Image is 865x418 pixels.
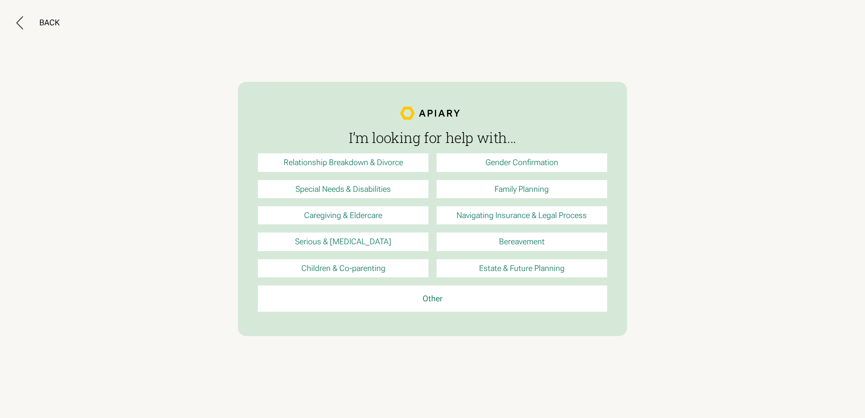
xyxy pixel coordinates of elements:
[258,180,428,198] a: Special Needs & Disabilities
[258,206,428,224] a: Caregiving & Eldercare
[258,153,428,171] a: Relationship Breakdown & Divorce
[437,206,607,224] a: Navigating Insurance & Legal Process
[258,130,607,146] h3: I’m looking for help with...
[39,18,60,28] div: Back
[16,16,60,29] button: Back
[258,285,607,312] a: Other
[258,233,428,251] a: Serious & [MEDICAL_DATA]
[437,153,607,171] a: Gender Confirmation
[258,259,428,277] a: Children & Co-parenting
[437,233,607,251] a: Bereavement
[437,180,607,198] a: Family Planning
[437,259,607,277] a: Estate & Future Planning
